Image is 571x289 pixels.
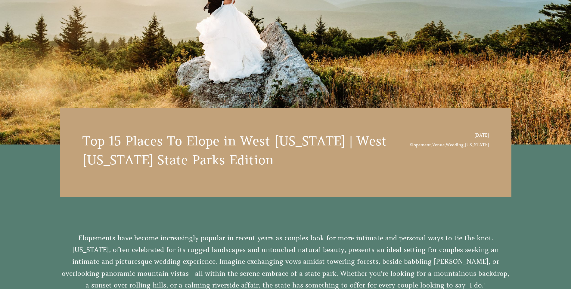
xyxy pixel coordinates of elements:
[240,132,270,151] span: West
[186,132,219,151] span: Elope
[192,151,225,170] span: Parks
[109,132,121,151] span: 15
[157,151,188,170] span: State
[125,132,163,151] span: Places
[446,141,465,148] a: Wedding,
[82,151,153,170] span: [US_STATE]
[474,132,489,138] h6: [DATE]
[167,132,182,151] span: To
[465,141,489,148] a: [US_STATE]
[82,132,105,151] span: Top
[224,132,236,151] span: in
[432,141,446,148] a: Venue,
[409,141,432,148] a: Elopement,
[229,151,274,170] span: Edition
[357,132,387,151] span: West
[275,132,345,151] span: [US_STATE]
[349,132,352,151] span: |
